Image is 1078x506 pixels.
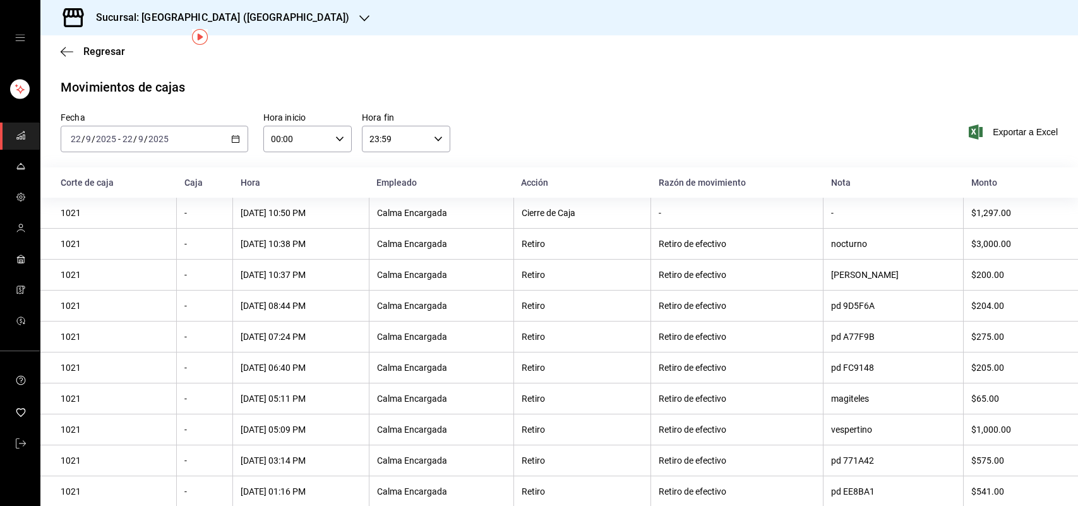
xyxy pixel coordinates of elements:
[377,455,506,466] div: Calma Encargada
[522,239,643,249] div: Retiro
[659,455,815,466] div: Retiro de efectivo
[831,208,955,218] div: -
[659,178,816,188] div: Razón de movimiento
[659,208,815,218] div: -
[659,270,815,280] div: Retiro de efectivo
[61,425,169,435] div: 1021
[831,270,955,280] div: [PERSON_NAME]
[241,455,361,466] div: [DATE] 03:14 PM
[61,208,169,218] div: 1021
[241,270,361,280] div: [DATE] 10:37 PM
[138,134,144,144] input: --
[241,239,361,249] div: [DATE] 10:38 PM
[184,178,225,188] div: Caja
[85,134,92,144] input: --
[659,301,815,311] div: Retiro de efectivo
[184,301,225,311] div: -
[377,425,506,435] div: Calma Encargada
[241,394,361,404] div: [DATE] 05:11 PM
[971,486,1058,497] div: $541.00
[241,486,361,497] div: [DATE] 01:16 PM
[241,425,361,435] div: [DATE] 05:09 PM
[971,124,1058,140] button: Exportar a Excel
[831,178,956,188] div: Nota
[184,363,225,373] div: -
[377,270,506,280] div: Calma Encargada
[971,178,1058,188] div: Monto
[184,270,225,280] div: -
[659,486,815,497] div: Retiro de efectivo
[971,270,1058,280] div: $200.00
[377,363,506,373] div: Calma Encargada
[522,455,643,466] div: Retiro
[831,239,955,249] div: nocturno
[184,208,225,218] div: -
[133,134,137,144] span: /
[659,332,815,342] div: Retiro de efectivo
[971,239,1058,249] div: $3,000.00
[522,363,643,373] div: Retiro
[522,332,643,342] div: Retiro
[86,10,349,25] h3: Sucursal: [GEOGRAPHIC_DATA] ([GEOGRAPHIC_DATA])
[61,332,169,342] div: 1021
[118,134,121,144] span: -
[971,455,1058,466] div: $575.00
[92,134,95,144] span: /
[377,332,506,342] div: Calma Encargada
[192,29,208,45] img: Tooltip marker
[376,178,506,188] div: Empleado
[831,486,955,497] div: pd EE8BA1
[522,208,643,218] div: Cierre de Caja
[522,270,643,280] div: Retiro
[659,425,815,435] div: Retiro de efectivo
[971,425,1058,435] div: $1,000.00
[831,455,955,466] div: pd 771A42
[659,394,815,404] div: Retiro de efectivo
[522,394,643,404] div: Retiro
[61,239,169,249] div: 1021
[241,208,361,218] div: [DATE] 10:50 PM
[971,208,1058,218] div: $1,297.00
[659,239,815,249] div: Retiro de efectivo
[831,425,955,435] div: vespertino
[377,486,506,497] div: Calma Encargada
[241,332,361,342] div: [DATE] 07:24 PM
[831,394,955,404] div: magiteles
[83,45,125,57] span: Regresar
[377,301,506,311] div: Calma Encargada
[61,455,169,466] div: 1021
[377,239,506,249] div: Calma Encargada
[61,486,169,497] div: 1021
[61,78,186,97] div: Movimientos de cajas
[70,134,81,144] input: --
[61,113,248,122] label: Fecha
[241,301,361,311] div: [DATE] 08:44 PM
[61,363,169,373] div: 1021
[184,425,225,435] div: -
[241,178,362,188] div: Hora
[61,394,169,404] div: 1021
[263,113,352,122] label: Hora inicio
[144,134,148,144] span: /
[377,208,506,218] div: Calma Encargada
[971,332,1058,342] div: $275.00
[522,425,643,435] div: Retiro
[15,33,25,43] button: open drawer
[184,239,225,249] div: -
[184,455,225,466] div: -
[61,270,169,280] div: 1021
[377,394,506,404] div: Calma Encargada
[831,363,955,373] div: pd FC9148
[521,178,643,188] div: Acción
[971,301,1058,311] div: $204.00
[522,301,643,311] div: Retiro
[971,363,1058,373] div: $205.00
[61,45,125,57] button: Regresar
[971,394,1058,404] div: $65.00
[81,134,85,144] span: /
[241,363,361,373] div: [DATE] 06:40 PM
[522,486,643,497] div: Retiro
[184,394,225,404] div: -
